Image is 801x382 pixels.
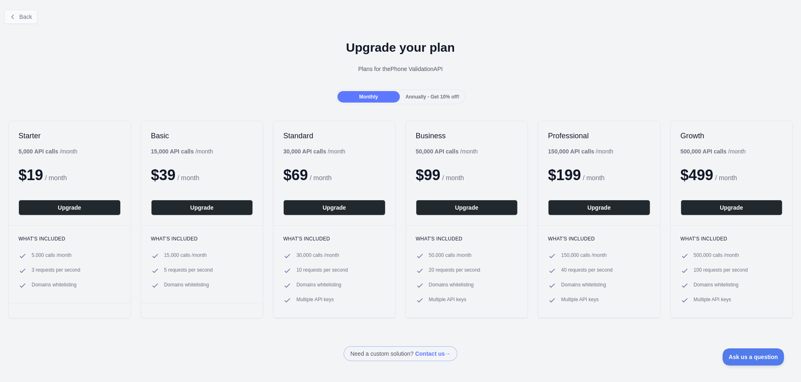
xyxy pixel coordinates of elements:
[548,147,613,156] div: / month
[283,147,345,156] div: / month
[416,131,518,141] h2: Business
[416,147,478,156] div: / month
[416,167,441,183] span: $ 99
[416,148,459,155] b: 50,000 API calls
[283,148,326,155] b: 30,000 API calls
[723,348,785,366] iframe: Toggle Customer Support
[548,148,594,155] b: 150,000 API calls
[548,131,650,141] h2: Professional
[548,167,581,183] span: $ 199
[283,131,386,141] h2: Standard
